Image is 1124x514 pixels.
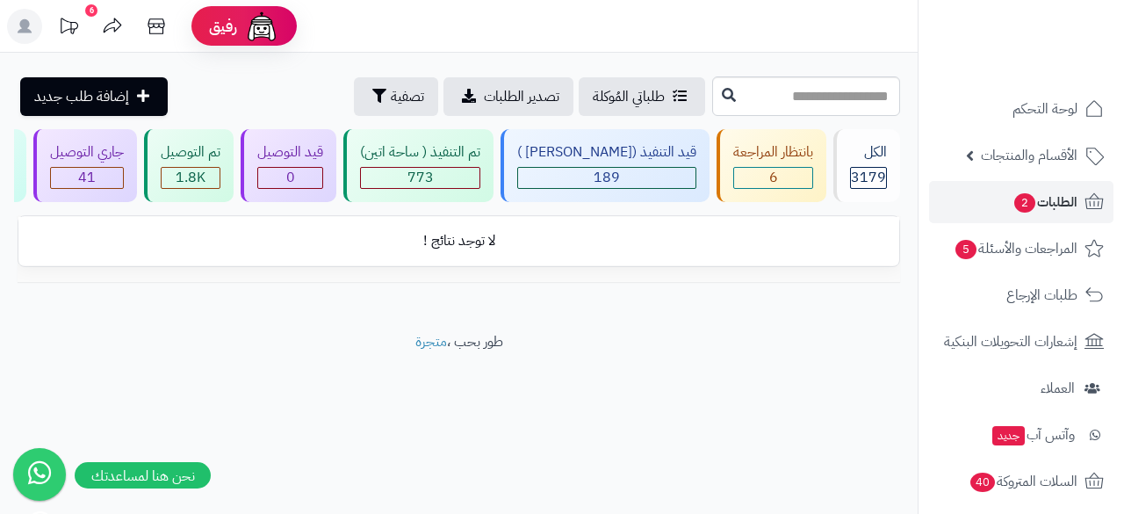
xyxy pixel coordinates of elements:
[929,181,1113,223] a: الطلبات2
[733,142,813,163] div: بانتظار المراجعة
[981,143,1077,168] span: الأقسام والمنتجات
[360,142,480,163] div: تم التنفيذ ( ساحة اتين)
[30,129,140,202] a: جاري التوصيل 41
[50,142,124,163] div: جاري التوصيل
[1012,190,1077,214] span: الطلبات
[593,86,665,107] span: طلباتي المُوكلة
[497,129,713,202] a: قيد التنفيذ ([PERSON_NAME] ) 189
[929,274,1113,316] a: طلبات الإرجاع
[769,167,778,188] span: 6
[162,168,220,188] div: 1762
[209,16,237,37] span: رفيق
[18,217,899,265] td: لا توجد نتائج !
[929,367,1113,409] a: العملاء
[929,228,1113,270] a: المراجعات والأسئلة5
[161,142,220,163] div: تم التوصيل
[407,167,434,188] span: 773
[969,469,1077,494] span: السلات المتروكة
[929,414,1113,456] a: وآتس آبجديد
[361,168,479,188] div: 773
[579,77,705,116] a: طلباتي المُوكلة
[258,168,322,188] div: 0
[1012,97,1077,121] span: لوحة التحكم
[47,9,90,48] a: تحديثات المنصة
[244,9,279,44] img: ai-face.png
[713,129,830,202] a: بانتظار المراجعة 6
[518,168,695,188] div: 189
[992,426,1025,445] span: جديد
[484,86,559,107] span: تصدير الطلبات
[257,142,323,163] div: قيد التوصيل
[954,236,1077,261] span: المراجعات والأسئلة
[851,167,886,188] span: 3179
[1014,193,1035,213] span: 2
[1041,376,1075,401] span: العملاء
[970,473,995,492] span: 40
[830,129,904,202] a: الكل3179
[85,4,97,17] div: 6
[517,142,696,163] div: قيد التنفيذ ([PERSON_NAME] )
[415,331,447,352] a: متجرة
[594,167,620,188] span: 189
[1006,283,1077,308] span: طلبات الإرجاع
[929,321,1113,363] a: إشعارات التحويلات البنكية
[443,77,573,116] a: تصدير الطلبات
[734,168,812,188] div: 6
[340,129,497,202] a: تم التنفيذ ( ساحة اتين) 773
[78,167,96,188] span: 41
[955,240,976,259] span: 5
[354,77,438,116] button: تصفية
[850,142,887,163] div: الكل
[944,329,1077,354] span: إشعارات التحويلات البنكية
[237,129,340,202] a: قيد التوصيل 0
[391,86,424,107] span: تصفية
[286,167,295,188] span: 0
[34,86,129,107] span: إضافة طلب جديد
[140,129,237,202] a: تم التوصيل 1.8K
[929,460,1113,503] a: السلات المتروكة40
[991,423,1075,447] span: وآتس آب
[51,168,123,188] div: 41
[20,77,168,116] a: إضافة طلب جديد
[929,88,1113,130] a: لوحة التحكم
[176,167,205,188] span: 1.8K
